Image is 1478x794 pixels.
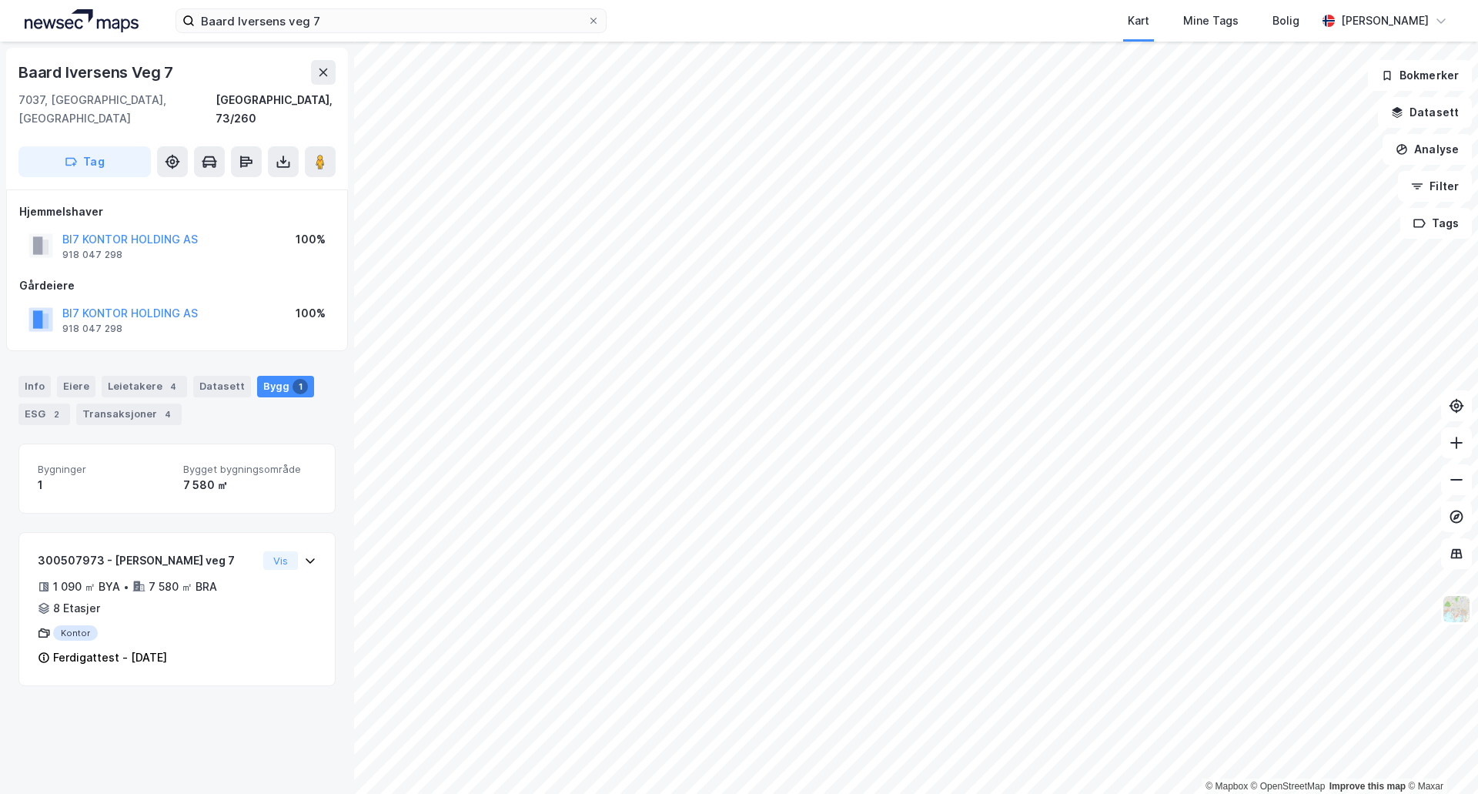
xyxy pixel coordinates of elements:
[216,91,336,128] div: [GEOGRAPHIC_DATA], 73/260
[19,203,335,221] div: Hjemmelshaver
[38,551,257,570] div: 300507973 - [PERSON_NAME] veg 7
[1398,171,1472,202] button: Filter
[257,376,314,397] div: Bygg
[195,9,587,32] input: Søk på adresse, matrikkel, gårdeiere, leietakere eller personer
[1329,781,1406,792] a: Improve this map
[1400,208,1472,239] button: Tags
[183,476,316,494] div: 7 580 ㎡
[38,476,171,494] div: 1
[53,578,120,596] div: 1 090 ㎡ BYA
[160,407,176,422] div: 4
[293,379,308,394] div: 1
[1272,12,1299,30] div: Bolig
[263,551,298,570] button: Vis
[1128,12,1149,30] div: Kart
[183,463,316,476] span: Bygget bygningsområde
[38,463,171,476] span: Bygninger
[1183,12,1239,30] div: Mine Tags
[296,230,326,249] div: 100%
[76,404,182,425] div: Transaksjoner
[48,407,64,422] div: 2
[18,91,216,128] div: 7037, [GEOGRAPHIC_DATA], [GEOGRAPHIC_DATA]
[1442,595,1471,624] img: Z
[18,146,151,177] button: Tag
[57,376,95,397] div: Eiere
[1401,720,1478,794] div: Kontrollprogram for chat
[62,249,122,261] div: 918 047 298
[18,376,51,397] div: Info
[1205,781,1248,792] a: Mapbox
[62,323,122,335] div: 918 047 298
[193,376,251,397] div: Datasett
[53,599,100,618] div: 8 Etasjer
[25,9,139,32] img: logo.a4113a55bc3d86da70a041830d287a7e.svg
[19,276,335,295] div: Gårdeiere
[1368,60,1472,91] button: Bokmerker
[149,578,217,596] div: 7 580 ㎡ BRA
[18,404,70,425] div: ESG
[1341,12,1429,30] div: [PERSON_NAME]
[1251,781,1326,792] a: OpenStreetMap
[18,60,176,85] div: Baard Iversens Veg 7
[102,376,187,397] div: Leietakere
[1401,720,1478,794] iframe: Chat Widget
[53,648,167,667] div: Ferdigattest - [DATE]
[1378,97,1472,128] button: Datasett
[123,581,129,593] div: •
[1383,134,1472,165] button: Analyse
[296,304,326,323] div: 100%
[166,379,181,394] div: 4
